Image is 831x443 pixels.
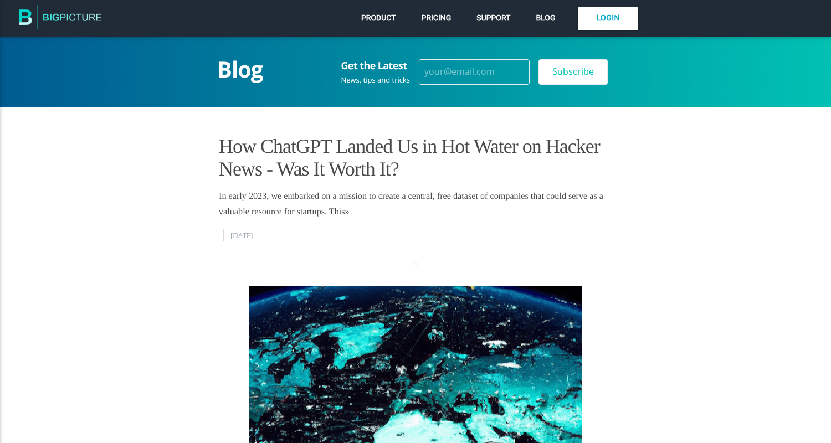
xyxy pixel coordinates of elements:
a: Support [474,11,513,25]
time: [DATE] [223,229,253,241]
a: Login [578,7,638,30]
div: News, tips and tricks [341,76,410,84]
span: » [345,207,350,217]
img: The BigPicture.io Blog [19,4,102,33]
a: In early 2023, we embarked on a mission to create a central, free dataset of companies that could... [219,191,603,217]
a: Blog [533,11,558,25]
input: Subscribe [538,59,608,85]
input: your@email.com [419,59,530,85]
a: How ChatGPT Landed Us in Hot Water on Hacker News - Was It Worth It? [219,135,600,180]
span: Pricing [422,14,452,23]
a: Product [358,11,399,25]
a: Blog [217,54,263,84]
a: Pricing [419,11,454,25]
h3: Get the Latest [341,60,410,72]
span: Product [361,14,396,23]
